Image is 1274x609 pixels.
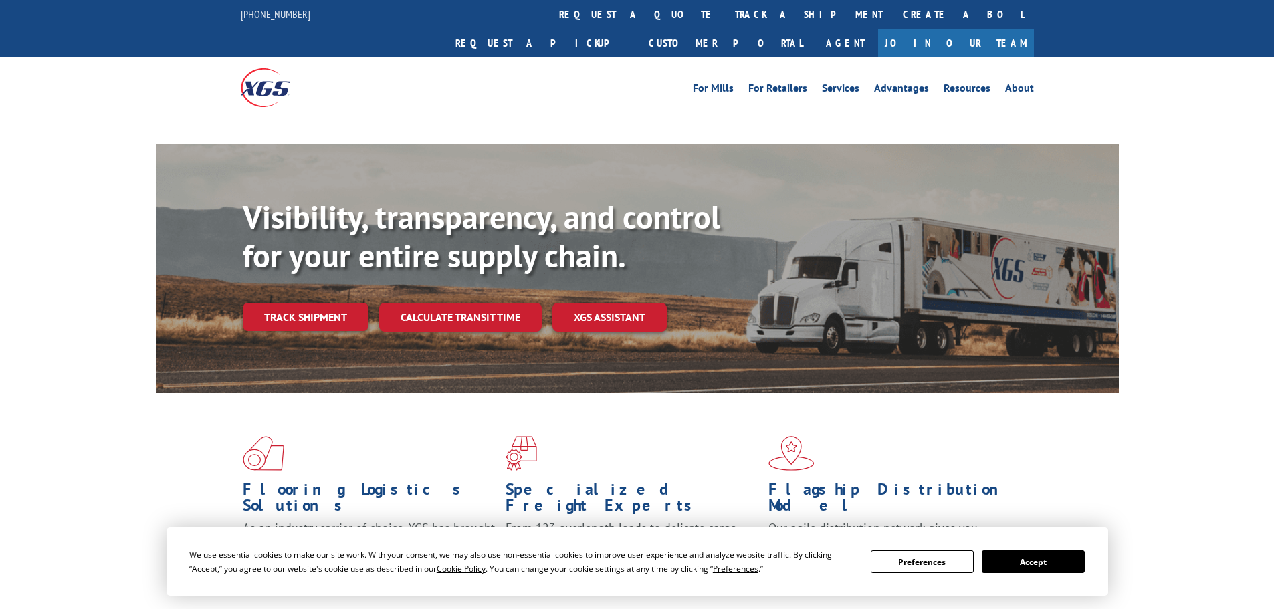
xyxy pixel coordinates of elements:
[878,29,1034,57] a: Join Our Team
[241,7,310,21] a: [PHONE_NUMBER]
[552,303,667,332] a: XGS ASSISTANT
[379,303,542,332] a: Calculate transit time
[167,527,1108,596] div: Cookie Consent Prompt
[445,29,639,57] a: Request a pickup
[768,520,1015,552] span: Our agile distribution network gives you nationwide inventory management on demand.
[813,29,878,57] a: Agent
[693,83,734,98] a: For Mills
[822,83,859,98] a: Services
[437,563,486,574] span: Cookie Policy
[874,83,929,98] a: Advantages
[243,520,495,568] span: As an industry carrier of choice, XGS has brought innovation and dedication to flooring logistics...
[506,520,758,580] p: From 123 overlength loads to delicate cargo, our experienced staff knows the best way to move you...
[944,83,990,98] a: Resources
[768,436,815,471] img: xgs-icon-flagship-distribution-model-red
[713,563,758,574] span: Preferences
[243,303,368,331] a: Track shipment
[748,83,807,98] a: For Retailers
[639,29,813,57] a: Customer Portal
[243,436,284,471] img: xgs-icon-total-supply-chain-intelligence-red
[506,436,537,471] img: xgs-icon-focused-on-flooring-red
[243,196,720,276] b: Visibility, transparency, and control for your entire supply chain.
[1005,83,1034,98] a: About
[871,550,974,573] button: Preferences
[982,550,1085,573] button: Accept
[243,481,496,520] h1: Flooring Logistics Solutions
[189,547,855,576] div: We use essential cookies to make our site work. With your consent, we may also use non-essential ...
[768,481,1021,520] h1: Flagship Distribution Model
[506,481,758,520] h1: Specialized Freight Experts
